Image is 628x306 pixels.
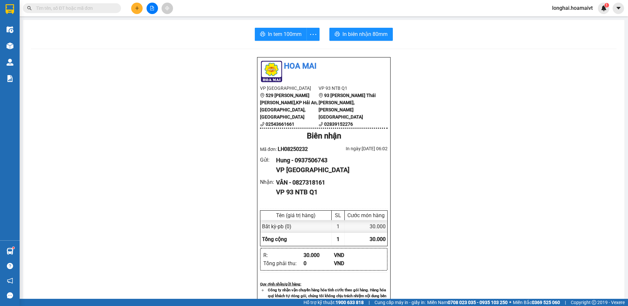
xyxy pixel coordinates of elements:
li: Hoa Mai [260,60,388,72]
span: longhai.hoamaivt [547,4,598,12]
img: logo-vxr [6,4,14,14]
span: Miền Bắc [513,299,560,306]
button: file-add [147,3,158,14]
span: 1 [605,3,608,8]
div: Biên nhận [260,130,388,142]
div: 30.000 [304,251,334,259]
span: Tổng cộng [262,236,287,242]
div: 0 [304,259,334,267]
strong: Công ty nhận vận chuyển hàng hóa tính cước theo gói hàng. Hàng hóa quý khách tự đóng gói, chúng t... [268,288,386,304]
div: Quy định nhận/gửi hàng : [260,281,388,287]
button: printerIn biên nhận 80mm [329,28,393,41]
div: 1 [332,220,345,233]
span: | [369,299,370,306]
div: In ngày: [DATE] 06:02 [324,145,388,152]
span: printer [335,31,340,38]
span: Miền Nam [427,299,508,306]
button: aim [162,3,173,14]
span: LH08250232 [278,146,308,152]
img: warehouse-icon [7,42,13,49]
input: Tìm tên, số ĐT hoặc mã đơn [36,5,113,12]
img: warehouse-icon [7,248,13,255]
span: ⚪️ [509,301,511,304]
span: environment [260,93,265,98]
sup: 1 [12,247,14,249]
span: Cung cấp máy in - giấy in: [375,299,426,306]
span: environment [319,93,323,98]
span: phone [319,122,323,126]
span: notification [7,278,13,284]
span: Hỗ trợ kỹ thuật: [304,299,364,306]
strong: 0708 023 035 - 0935 103 250 [448,300,508,305]
img: warehouse-icon [7,59,13,66]
span: 1 [337,236,340,242]
div: Nhận : [260,178,276,186]
strong: 0369 525 060 [532,300,560,305]
span: search [27,6,32,10]
span: plus [135,6,139,10]
span: copyright [592,300,596,305]
div: Tên (giá trị hàng) [262,212,330,218]
div: VND [334,251,364,259]
b: 93 [PERSON_NAME] Thái [PERSON_NAME], [PERSON_NAME][GEOGRAPHIC_DATA] [319,93,376,120]
span: more [307,30,319,39]
div: Mã đơn: [260,145,324,153]
div: 30.000 [345,220,387,233]
li: VP 93 NTB Q1 [319,85,377,92]
button: more [306,28,320,41]
div: Cước món hàng [346,212,386,218]
div: VP [GEOGRAPHIC_DATA] [276,165,382,175]
sup: 1 [604,3,609,8]
span: In biên nhận 80mm [342,30,388,38]
span: file-add [150,6,154,10]
div: Hung - 0937506743 [276,156,382,165]
span: question-circle [7,263,13,269]
span: aim [165,6,169,10]
span: Bất kỳ - pb (0) [262,223,291,230]
b: 02839152276 [324,121,353,127]
span: caret-down [616,5,621,11]
span: | [565,299,566,306]
span: In tem 100mm [268,30,302,38]
div: VND [334,259,364,267]
div: SL [333,212,343,218]
b: 529 [PERSON_NAME] [PERSON_NAME],KP Hải An, [GEOGRAPHIC_DATA], [GEOGRAPHIC_DATA] [260,93,318,120]
button: printerIn tem 100mm [255,28,307,41]
div: VÂN - 0827318161 [276,178,382,187]
img: solution-icon [7,75,13,82]
div: VP 93 NTB Q1 [276,187,382,197]
strong: 1900 633 818 [336,300,364,305]
div: R : [263,251,304,259]
li: VP [GEOGRAPHIC_DATA] [260,85,319,92]
div: Tổng phải thu : [263,259,304,267]
img: warehouse-icon [7,26,13,33]
span: message [7,292,13,298]
span: phone [260,122,265,126]
span: printer [260,31,265,38]
b: 02543661661 [266,121,294,127]
button: caret-down [613,3,624,14]
img: icon-new-feature [601,5,607,11]
span: 30.000 [370,236,386,242]
button: plus [131,3,143,14]
img: logo.jpg [260,60,283,83]
div: Gửi : [260,156,276,164]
